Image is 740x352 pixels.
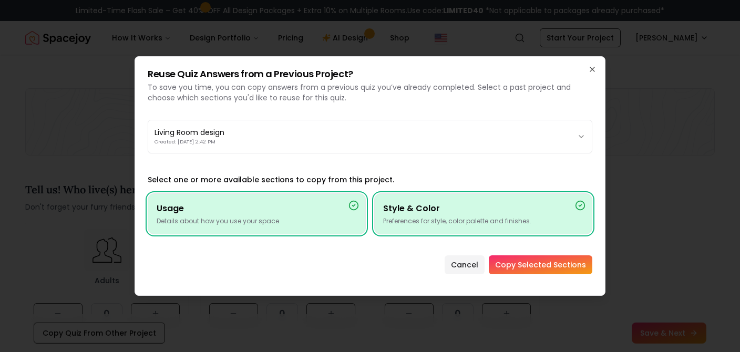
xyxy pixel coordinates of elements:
[148,82,592,103] p: To save you time, you can copy answers from a previous quiz you’ve already completed. Select a pa...
[374,193,592,234] div: Style & ColorPreferences for style, color palette and finishes.
[383,202,583,215] h4: Style & Color
[148,174,592,185] p: Select one or more available sections to copy from this project.
[157,202,357,215] h4: Usage
[445,255,485,274] button: Cancel
[148,193,366,234] div: UsageDetails about how you use your space.
[148,69,592,79] h2: Reuse Quiz Answers from a Previous Project?
[489,255,592,274] button: Copy Selected Sections
[383,217,583,225] p: Preferences for style, color palette and finishes.
[157,217,357,225] p: Details about how you use your space.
